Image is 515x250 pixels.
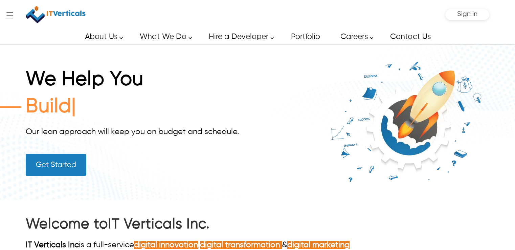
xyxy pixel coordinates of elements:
img: IT Verticals Inc [26,3,86,26]
a: Hire a Developer [201,29,277,44]
a: About Us [77,29,127,44]
span: Build [26,97,71,117]
span: Sign in [457,11,477,18]
a: IT Verticals Inc [26,241,79,249]
a: Portfolio [283,29,327,44]
a: What We Do [132,29,196,44]
a: Contact Us [382,29,438,44]
img: it-verticals-build-your-startup [323,60,489,184]
a: Sign in [457,13,477,17]
a: digital transformation [200,241,280,249]
a: Careers [333,29,377,44]
a: IT Verticals Inc. [108,217,210,231]
h2: Welcome to [26,215,350,234]
div: Our lean approach will keep you on budget and schedule. [26,127,323,137]
a: digital innovation [134,241,198,249]
a: Get Started [26,154,86,176]
h1: We Help You [26,68,323,95]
